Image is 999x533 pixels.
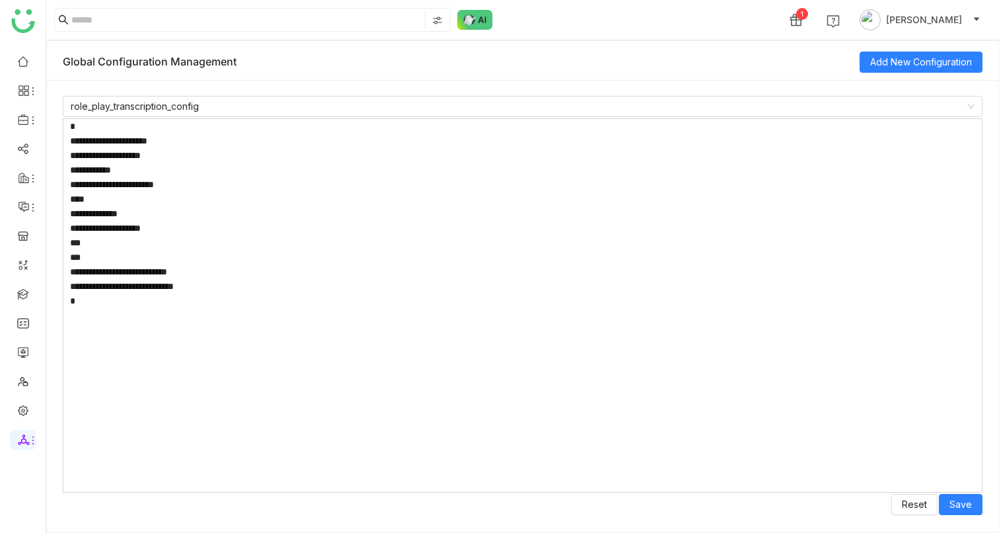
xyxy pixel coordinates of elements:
nz-select-item: role_play_transcription_config [71,97,975,116]
button: Add New Configuration [860,52,982,73]
span: Add New Configuration [870,55,972,69]
img: avatar [860,9,881,30]
div: Global Configuration Management [63,43,860,81]
img: logo [11,9,35,33]
span: Save [949,497,972,512]
span: [PERSON_NAME] [886,13,962,27]
button: [PERSON_NAME] [857,9,983,30]
img: ask-buddy-normal.svg [457,10,493,30]
button: Reset [891,494,938,515]
button: Save [939,494,982,515]
img: help.svg [827,15,840,28]
span: Reset [902,497,927,512]
img: search-type.svg [432,15,443,26]
div: 1 [796,8,808,20]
